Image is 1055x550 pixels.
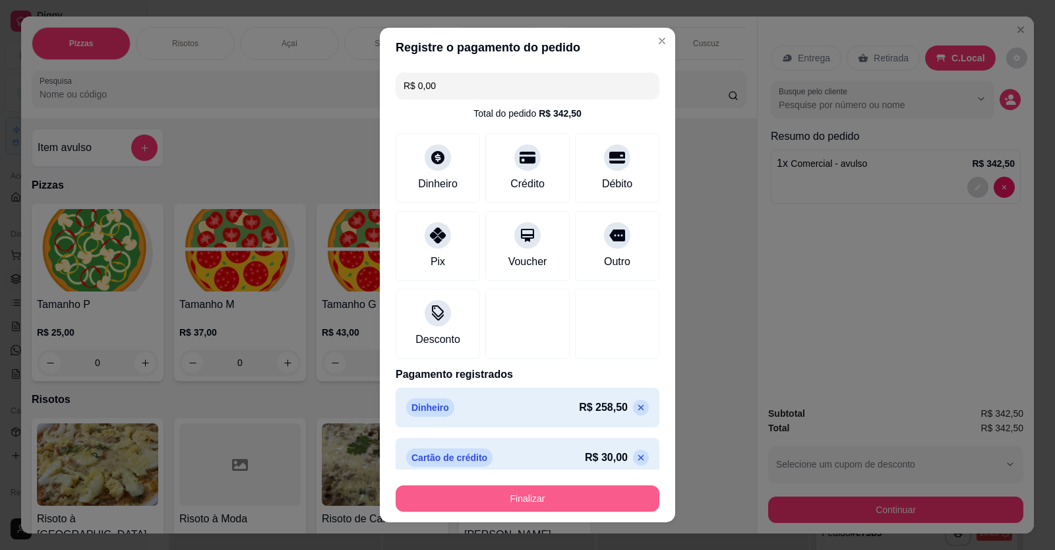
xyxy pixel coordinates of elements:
p: R$ 258,50 [579,400,628,415]
div: Desconto [415,332,460,348]
input: Ex.: hambúrguer de cordeiro [404,73,651,99]
div: Outro [604,254,630,270]
div: Crédito [510,176,545,192]
div: Débito [602,176,632,192]
div: Voucher [508,254,547,270]
div: Pix [431,254,445,270]
div: Dinheiro [418,176,458,192]
p: Dinheiro [406,398,454,417]
button: Close [651,30,673,51]
button: Finalizar [396,485,659,512]
div: Total do pedido [473,107,582,120]
p: Cartão de crédito [406,448,493,467]
div: R$ 342,50 [539,107,582,120]
header: Registre o pagamento do pedido [380,28,675,67]
p: Pagamento registrados [396,367,659,382]
p: R$ 30,00 [585,450,628,466]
